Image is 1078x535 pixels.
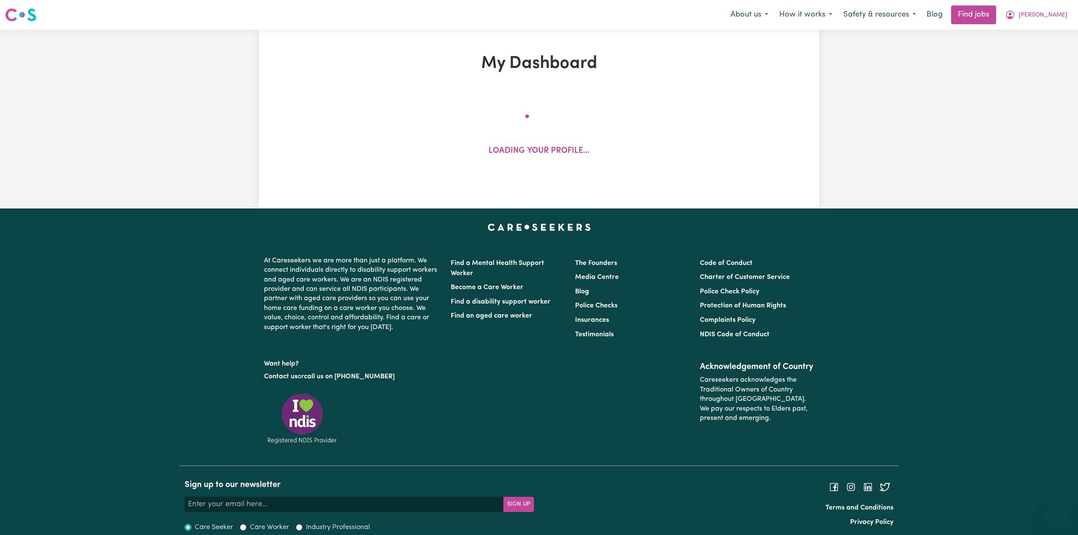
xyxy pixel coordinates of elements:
a: Follow Careseekers on Instagram [846,484,856,490]
p: Careseekers acknowledges the Traditional Owners of Country throughout [GEOGRAPHIC_DATA]. We pay o... [700,372,814,426]
a: Police Check Policy [700,288,759,295]
p: Loading your profile... [488,145,590,158]
a: Become a Care Worker [451,284,523,291]
a: Testimonials [575,331,614,338]
a: Find an aged care worker [451,313,532,319]
a: Insurances [575,317,609,324]
a: Find a Mental Health Support Worker [451,260,544,277]
a: Follow Careseekers on Twitter [880,484,890,490]
h2: Acknowledgement of Country [700,362,814,372]
a: Follow Careseekers on LinkedIn [863,484,873,490]
iframe: Button to launch messaging window [1044,501,1071,528]
a: call us on [PHONE_NUMBER] [304,373,395,380]
p: At Careseekers we are more than just a platform. We connect individuals directly to disability su... [264,253,441,335]
button: About us [725,6,774,24]
a: Protection of Human Rights [700,302,786,309]
p: Want help? [264,356,441,369]
p: or [264,369,441,385]
input: Enter your email here... [185,497,504,512]
a: The Founders [575,260,617,267]
span: [PERSON_NAME] [1019,11,1067,20]
a: Charter of Customer Service [700,274,790,281]
button: Safety & resources [838,6,921,24]
button: Subscribe [503,497,534,512]
h2: Sign up to our newsletter [185,480,534,490]
a: Police Checks [575,302,618,309]
a: Contact us [264,373,298,380]
label: Care Seeker [195,522,233,532]
a: Terms and Conditions [825,504,893,511]
a: Follow Careseekers on Facebook [829,484,839,490]
a: Find jobs [951,6,996,24]
img: Careseekers logo [5,7,36,23]
label: Industry Professional [306,522,370,532]
a: Find a disability support worker [451,298,550,305]
button: My Account [999,6,1073,24]
a: Blog [921,6,948,24]
a: Privacy Policy [850,519,893,526]
a: Careseekers home page [488,224,591,231]
a: Careseekers logo [5,5,36,25]
button: How it works [774,6,838,24]
a: Blog [575,288,589,295]
a: NDIS Code of Conduct [700,331,769,338]
a: Code of Conduct [700,260,752,267]
a: Complaints Policy [700,317,755,324]
a: Media Centre [575,274,619,281]
h1: My Dashboard [357,53,721,74]
img: Registered NDIS provider [264,392,340,445]
label: Care Worker [250,522,289,532]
